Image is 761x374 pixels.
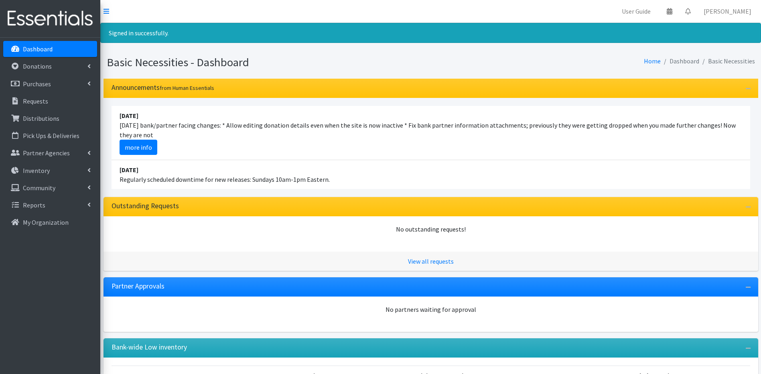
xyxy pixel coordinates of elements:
div: No outstanding requests! [112,224,750,234]
small: from Human Essentials [160,84,214,91]
p: Dashboard [23,45,53,53]
p: Inventory [23,167,50,175]
a: [PERSON_NAME] [697,3,758,19]
a: Dashboard [3,41,97,57]
a: Requests [3,93,97,109]
a: Partner Agencies [3,145,97,161]
li: Dashboard [661,55,699,67]
strong: [DATE] [120,166,138,174]
a: Donations [3,58,97,74]
li: [DATE] bank/partner facing changes: * Allow editing donation details even when the site is now in... [112,106,750,160]
li: Regularly scheduled downtime for new releases: Sundays 10am-1pm Eastern. [112,160,750,189]
a: Inventory [3,163,97,179]
h1: Basic Necessities - Dashboard [107,55,428,69]
h3: Announcements [112,83,214,92]
p: Donations [23,62,52,70]
p: My Organization [23,218,69,226]
p: Reports [23,201,45,209]
a: Community [3,180,97,196]
p: Pick Ups & Deliveries [23,132,79,140]
a: My Organization [3,214,97,230]
div: Signed in successfully. [100,23,761,43]
a: Home [644,57,661,65]
li: Basic Necessities [699,55,755,67]
a: View all requests [408,257,454,265]
p: Community [23,184,55,192]
p: Distributions [23,114,59,122]
a: Pick Ups & Deliveries [3,128,97,144]
h3: Outstanding Requests [112,202,179,210]
a: more info [120,140,157,155]
div: No partners waiting for approval [112,305,750,314]
p: Partner Agencies [23,149,70,157]
p: Requests [23,97,48,105]
strong: [DATE] [120,112,138,120]
h3: Bank-wide Low inventory [112,343,187,352]
a: Distributions [3,110,97,126]
a: Purchases [3,76,97,92]
a: User Guide [615,3,657,19]
h3: Partner Approvals [112,282,164,291]
a: Reports [3,197,97,213]
img: HumanEssentials [3,5,97,32]
p: Purchases [23,80,51,88]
